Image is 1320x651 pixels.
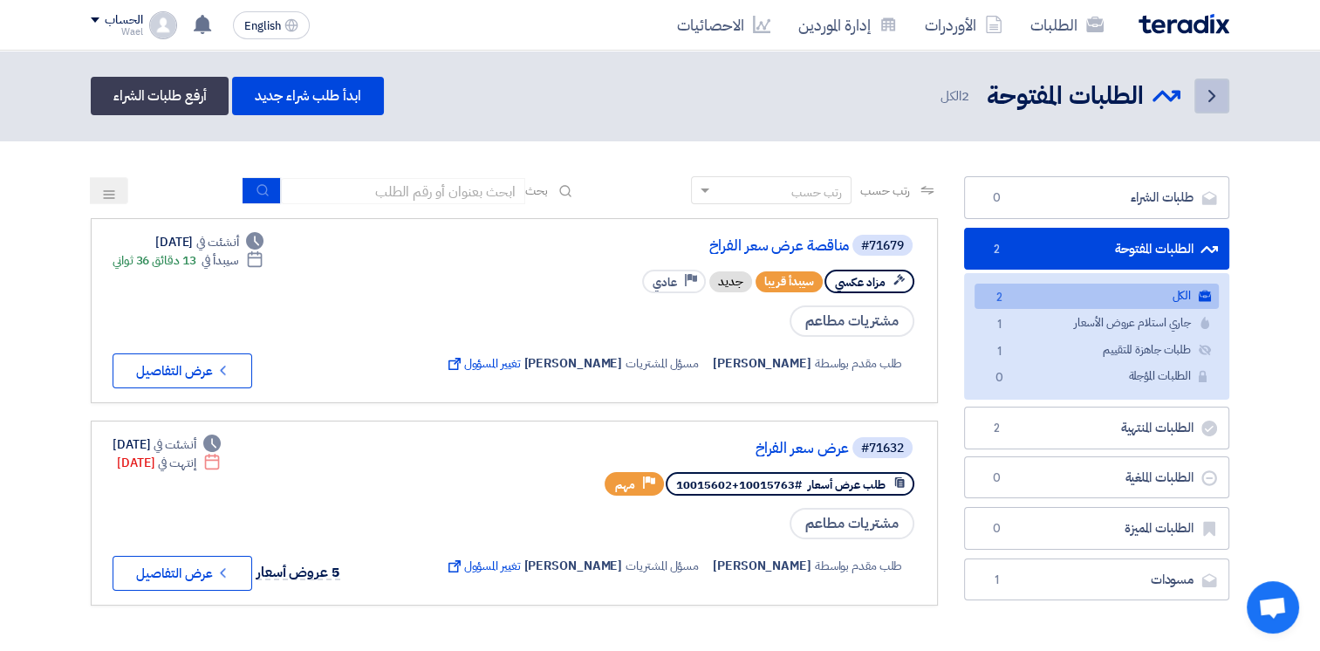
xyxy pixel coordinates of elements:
a: الطلبات المؤجلة [975,364,1219,389]
span: طلب مقدم بواسطة [815,557,903,575]
span: #10015763+10015602 [676,476,802,493]
span: 1 [988,343,1009,361]
span: 1 [988,316,1009,334]
a: مناقصة عرض سعر الفراخ [500,238,849,254]
span: مشتريات مطاعم [790,508,914,539]
span: طلب عرض أسعار [808,476,886,493]
button: English [233,11,310,39]
a: ابدأ طلب شراء جديد [232,77,383,115]
div: [DATE] [155,233,263,251]
span: مزاد عكسي [835,274,886,291]
span: 0 [986,520,1007,538]
span: [PERSON_NAME] [713,557,811,575]
span: [PERSON_NAME] [523,354,622,373]
span: مشتريات مطاعم [790,305,914,337]
a: الطلبات المميزة0 [964,507,1229,550]
div: [DATE] [113,435,221,454]
span: 2 [986,241,1007,258]
span: 1 [986,572,1007,589]
span: 5 عروض أسعار [256,562,340,583]
input: ابحث بعنوان أو رقم الطلب [281,178,525,204]
div: #71632 [861,442,904,455]
a: الأوردرات [911,4,1016,45]
span: مهم [615,476,635,493]
a: جاري استلام عروض الأسعار [975,311,1219,336]
span: تغيير المسؤول [445,557,521,575]
span: بحث [525,182,548,200]
a: الطلبات المنتهية2 [964,407,1229,449]
span: تغيير المسؤول [445,354,521,373]
button: عرض التفاصيل [113,556,252,591]
div: Wael [91,27,142,37]
a: مسودات1 [964,558,1229,601]
h2: الطلبات المفتوحة [987,79,1144,113]
a: الطلبات [1016,4,1118,45]
img: profile_test.png [149,11,177,39]
span: سيبدأ في [202,251,238,270]
div: جديد [709,271,752,292]
span: 36 ثواني [113,251,149,270]
span: مسؤل المشتريات [626,557,699,575]
span: 2 [986,420,1007,437]
span: 0 [986,469,1007,487]
a: الطلبات الملغية0 [964,456,1229,499]
span: إنتهت في [158,454,195,472]
span: English [244,20,281,32]
span: 0 [988,369,1009,387]
span: أنشئت في [196,233,238,251]
button: عرض التفاصيل [113,353,252,388]
span: [PERSON_NAME] [713,354,811,373]
span: سيبدأ قريبا [756,271,823,292]
a: طلبات جاهزة للتقييم [975,338,1219,363]
span: 2 [961,86,969,106]
div: رتب حسب [791,183,842,202]
img: Teradix logo [1139,14,1229,34]
div: Open chat [1247,581,1299,634]
div: الحساب [105,13,142,28]
span: الكل [940,86,973,106]
a: الاحصائيات [663,4,784,45]
span: طلب مقدم بواسطة [815,354,903,373]
a: طلبات الشراء0 [964,176,1229,219]
span: رتب حسب [860,182,910,200]
span: مسؤل المشتريات [626,354,699,373]
span: 2 [988,289,1009,307]
div: #71679 [861,240,904,252]
span: 0 [986,189,1007,207]
div: [DATE] [117,454,221,472]
a: إدارة الموردين [784,4,911,45]
a: الطلبات المفتوحة2 [964,228,1229,271]
span: عادي [653,274,677,291]
span: 13 دقائق [152,251,195,270]
a: عرض سعر الفراخ [500,441,849,456]
a: الكل [975,284,1219,309]
a: أرفع طلبات الشراء [91,77,229,115]
span: [PERSON_NAME] [523,557,622,575]
span: أنشئت في [154,435,195,454]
